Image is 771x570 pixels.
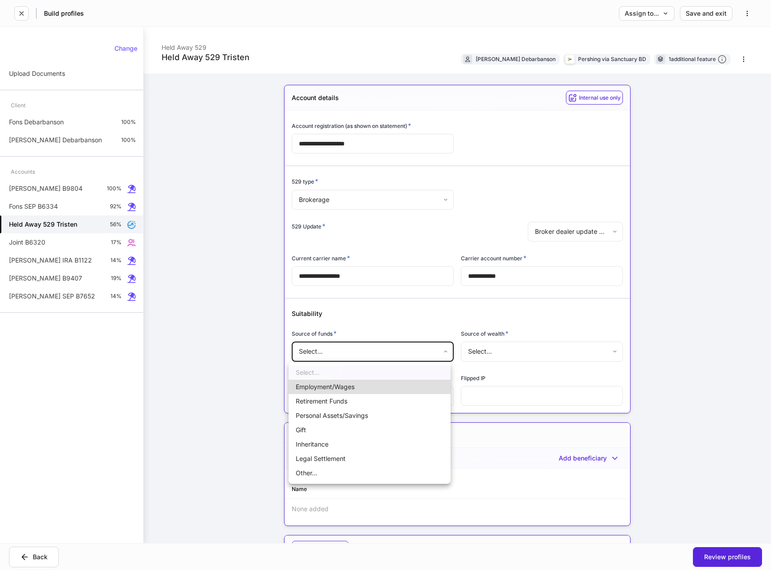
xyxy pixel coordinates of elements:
li: Gift [289,423,451,437]
li: Inheritance [289,437,451,452]
li: Legal Settlement [289,452,451,466]
li: Other... [289,466,451,480]
li: Personal Assets/Savings [289,408,451,423]
li: Employment/Wages [289,380,451,394]
li: Retirement Funds [289,394,451,408]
